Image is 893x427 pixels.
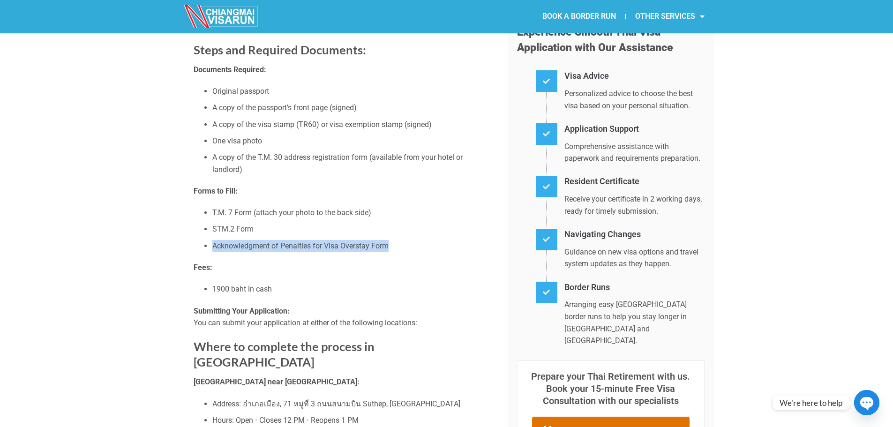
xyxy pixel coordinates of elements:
p: Arranging easy [GEOGRAPHIC_DATA] border runs to help you stay longer in [GEOGRAPHIC_DATA] and [GE... [564,299,705,346]
a: OTHER SERVICES [626,6,714,27]
strong: Forms to Fill: [194,187,238,195]
li: Hours: Open ⋅ Closes 12 PM ⋅ Reopens 1 PM [212,414,494,427]
p: Comprehensive assistance with paperwork and requirements preparation. [564,141,705,165]
p: Personalized advice to choose the best visa based on your personal situation. [564,88,705,112]
li: One visa photo [212,135,494,147]
li: A copy of the T.M. 30 address registration form (available from your hotel or landlord) [212,151,494,175]
li: A copy of the passport’s front page (signed) [212,102,494,114]
li: Acknowledgment of Penalties for Visa Overstay Form [212,240,494,252]
li: Original passport [212,85,494,97]
strong: Submitting Your Application: [194,307,290,315]
li: Address: อำเภอเมือง, 71 หมู่ที่ 3 ถนนสนามบิน Suthep, [GEOGRAPHIC_DATA] [212,398,494,410]
p: Prepare your Thai Retirement with us. Book your 15-minute Free Visa Consultation with our special... [527,370,695,407]
h4: Resident Certificate [564,175,705,188]
a: Border Runs [564,282,610,292]
a: BOOK A BORDER RUN [533,6,625,27]
h2: Steps and Required Documents: [194,42,494,58]
strong: [GEOGRAPHIC_DATA] near [GEOGRAPHIC_DATA]: [194,377,360,386]
nav: Menu [447,6,714,27]
strong: Fees: [194,263,212,272]
li: T.M. 7 Form (attach your photo to the back side) [212,207,494,219]
li: 1900 baht in cash [212,283,494,295]
li: STM.2 Form [212,223,494,235]
p: Guidance on new visa options and travel system updates as they happen. [564,246,705,270]
p: Receive your certificate in 2 working days, ready for timely submission. [564,193,705,217]
p: You can submit your application at either of the following locations: [194,305,494,329]
strong: Documents Required: [194,65,266,74]
h4: Application Support [564,122,705,136]
h2: Where to complete the process in [GEOGRAPHIC_DATA] [194,339,494,370]
h4: Visa Advice [564,69,705,83]
li: A copy of the visa stamp (TR60) or visa exemption stamp (signed) [212,119,494,131]
h4: Navigating Changes [564,228,705,241]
